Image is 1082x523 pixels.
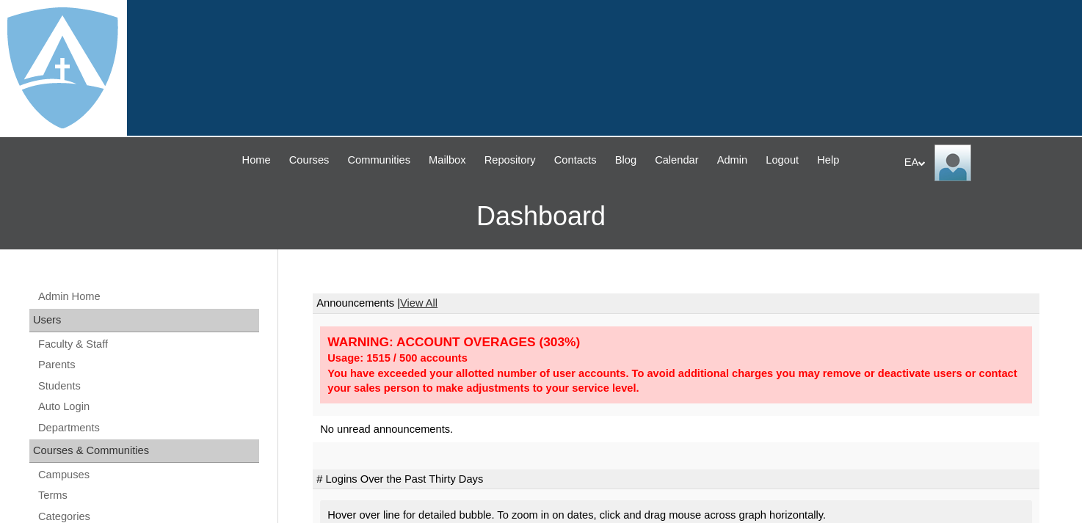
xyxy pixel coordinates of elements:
a: Terms [37,486,259,505]
div: EA [904,145,1067,181]
span: Logout [766,152,799,169]
span: Home [242,152,271,169]
a: Admin Home [37,288,259,306]
a: View All [400,297,437,309]
a: Calendar [647,152,705,169]
span: Contacts [554,152,597,169]
span: Blog [615,152,636,169]
span: Mailbox [429,152,466,169]
a: Help [810,152,846,169]
a: Mailbox [421,152,473,169]
span: Courses [289,152,330,169]
div: Courses & Communities [29,439,259,463]
a: Blog [608,152,644,169]
a: Students [37,377,259,395]
a: Campuses [37,466,259,484]
div: WARNING: ACCOUNT OVERAGES (303%) [327,334,1025,351]
a: Home [235,152,278,169]
h3: Dashboard [7,183,1075,249]
a: Communities [340,152,418,169]
a: Admin [710,152,755,169]
img: EA Administrator [934,145,971,181]
span: Calendar [655,152,698,169]
a: Contacts [547,152,604,169]
span: Admin [717,152,748,169]
img: logo-white.png [7,7,118,128]
strong: Usage: 1515 / 500 accounts [327,352,468,364]
span: Help [817,152,839,169]
td: # Logins Over the Past Thirty Days [313,469,1039,490]
a: Courses [282,152,337,169]
a: Repository [477,152,543,169]
div: Users [29,309,259,332]
a: Parents [37,356,259,374]
a: Faculty & Staff [37,335,259,354]
a: Logout [758,152,806,169]
td: Announcements | [313,293,1039,314]
td: No unread announcements. [313,416,1039,443]
span: Communities [347,152,410,169]
span: Repository [484,152,536,169]
a: Auto Login [37,398,259,416]
div: You have exceeded your allotted number of user accounts. To avoid additional charges you may remo... [327,366,1025,396]
a: Departments [37,419,259,437]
